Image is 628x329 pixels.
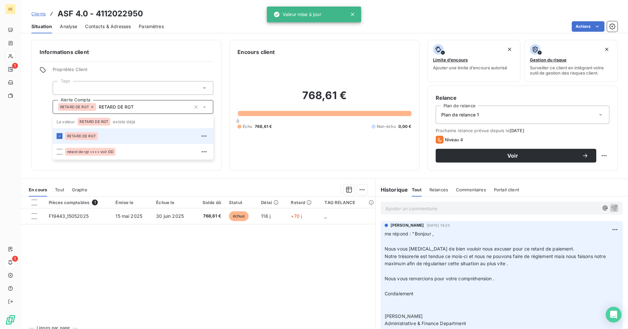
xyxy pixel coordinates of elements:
h2: 768,61 € [237,89,411,109]
span: 1 [12,63,18,69]
li: La valeur existe déjà [53,115,213,128]
button: Gestion du risqueSurveiller ce client en intégrant votre outil de gestion des risques client. [524,40,618,82]
span: Surveiller ce client en intégrant votre outil de gestion des risques client. [530,65,612,76]
span: En cours [29,187,47,192]
div: TAG RELANCE [324,200,371,205]
span: Cordialement [385,291,414,296]
button: Voir [436,149,596,163]
span: 1 [92,199,98,205]
div: SE [5,4,16,14]
span: Commentaires [456,187,486,192]
div: Solde dû [198,200,221,205]
span: Limite d’encours [433,57,468,62]
div: Valeur mise à jour [273,9,321,20]
span: RETARD DE RGT [79,120,108,124]
span: Prochaine relance prévue depuis le [436,128,609,133]
span: Plan de relance 1 [441,112,479,118]
span: Nous vous remercions pour votre compréhension . [385,276,495,281]
span: 30 juin 2025 [156,213,184,219]
div: Émise le [115,200,148,205]
span: Nous vous [MEDICAL_DATA] de bien vouloir nous excuser pour ce retard de paiement. [385,246,574,251]
span: me répond : "Bonjour , [385,231,434,236]
span: [PERSON_NAME] [385,313,423,319]
span: Gestion du risque [530,57,567,62]
span: Graphe [72,187,87,192]
input: Ajouter une valeur [58,85,63,91]
span: Analyse [60,23,77,30]
a: Clients [31,10,46,17]
span: Relances [429,187,448,192]
div: Échue le [156,200,190,205]
span: 15 mai 2025 [115,213,142,219]
span: Administrative & Finance Department [385,320,466,326]
span: 1 [12,256,18,262]
span: _ [324,213,326,219]
button: Actions [572,21,604,32]
div: Délai [261,200,283,205]
h6: Encours client [237,48,275,56]
span: échue [229,211,249,221]
input: Ajouter une valeur [96,104,191,110]
span: Clients [31,11,46,16]
div: Pièces comptables [49,199,108,205]
span: 768,61 € [255,124,272,130]
span: Tout [55,187,64,192]
h3: ASF 4.0 - 4112022950 [58,8,143,20]
h6: Relance [436,94,609,102]
span: RETARD DE RGT [60,105,89,109]
span: Situation [31,23,52,30]
span: Niveau 4 [445,137,463,142]
span: retard de rgt ++++ voir DD [67,150,113,154]
span: F19443_15052025 [49,213,89,219]
div: Statut [229,200,253,205]
span: Non-échu [377,124,396,130]
span: [DATE] [510,128,524,133]
span: Ajouter une limite d’encours autorisé [433,65,507,70]
span: Propriétés Client [53,67,213,76]
span: 768,61 € [198,213,221,219]
span: [DATE] 14:23 [427,223,450,227]
span: Notre trésorerie est tendue ce mois-ci et nous ne pouvons faire de règlement mais nous faisons no... [385,253,607,267]
span: Voir [444,153,582,158]
img: Logo LeanPay [5,315,16,325]
span: Échu [243,124,252,130]
span: [PERSON_NAME] [391,222,424,228]
span: 0 [236,118,239,124]
span: Portail client [494,187,519,192]
h6: Informations client [40,48,213,56]
span: 116 j [261,213,270,219]
span: +70 j [291,213,302,219]
span: Tout [412,187,422,192]
span: RETARD DE RGT [67,134,96,138]
span: 0,00 € [398,124,411,130]
h6: Historique [375,186,408,194]
button: Limite d’encoursAjouter une limite d’encours autorisé [427,40,521,82]
span: Paramètres [139,23,164,30]
span: Contacts & Adresses [85,23,131,30]
div: Retard [291,200,317,205]
div: Open Intercom Messenger [606,307,621,322]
